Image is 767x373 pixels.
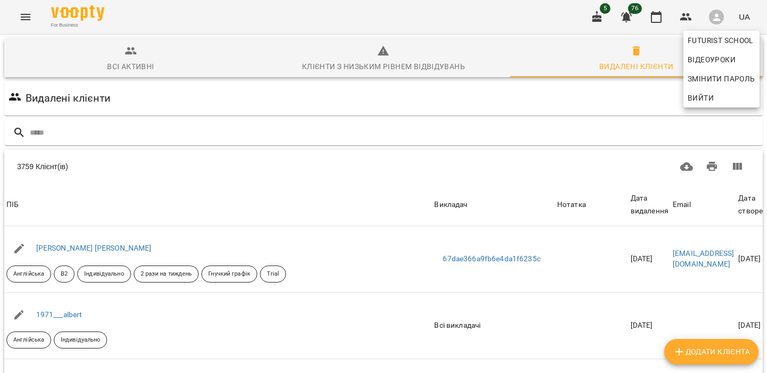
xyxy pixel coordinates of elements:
span: Змінити пароль [688,72,755,85]
a: Змінити пароль [683,69,760,88]
a: Futurist School [683,31,760,50]
span: Вийти [688,92,714,104]
a: Відеоуроки [683,50,740,69]
span: Відеоуроки [688,53,736,66]
span: Futurist School [688,34,755,47]
button: Вийти [683,88,760,107]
